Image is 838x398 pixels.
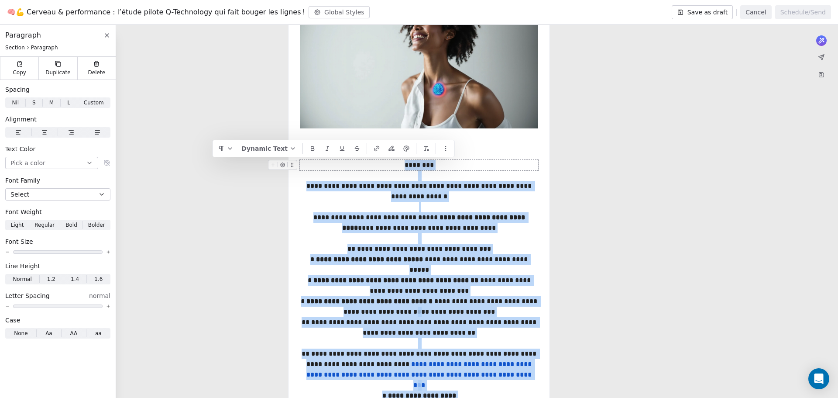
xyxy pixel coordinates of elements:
span: Font Size [5,237,33,246]
span: Spacing [5,85,30,94]
div: Open Intercom Messenger [808,368,829,389]
button: Cancel [740,5,771,19]
span: Font Family [5,176,40,185]
span: 1.6 [94,275,103,283]
span: 1.2 [47,275,55,283]
span: L [67,99,70,107]
span: Delete [88,69,106,76]
span: Nil [12,99,19,107]
span: 1.4 [71,275,79,283]
span: Case [5,316,20,325]
span: aa [95,329,102,337]
span: S [32,99,36,107]
span: Regular [34,221,55,229]
button: Dynamic Text [238,142,300,155]
span: Aa [45,329,52,337]
span: Paragraph [31,44,58,51]
span: Paragraph [5,30,41,41]
span: Copy [13,69,26,76]
span: Line Height [5,262,40,270]
span: Bolder [88,221,105,229]
span: Normal [13,275,31,283]
span: normal [89,291,110,300]
button: Pick a color [5,157,98,169]
button: Global Styles [309,6,370,18]
span: Font Weight [5,208,42,216]
span: Alignment [5,115,37,124]
span: Section [5,44,25,51]
button: Schedule/Send [775,5,831,19]
span: Text Color [5,145,35,153]
span: M [49,99,54,107]
span: Select [10,190,29,199]
span: Custom [84,99,104,107]
span: Duplicate [45,69,70,76]
span: Light [10,221,24,229]
span: None [14,329,27,337]
span: Letter Spacing [5,291,50,300]
button: Save as draft [672,5,733,19]
span: AA [70,329,77,337]
span: Bold [65,221,77,229]
span: 🧠💪 Cerveau & performance : l’étude pilote Q-Technology qui fait bouger les lignes ! [7,7,305,17]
